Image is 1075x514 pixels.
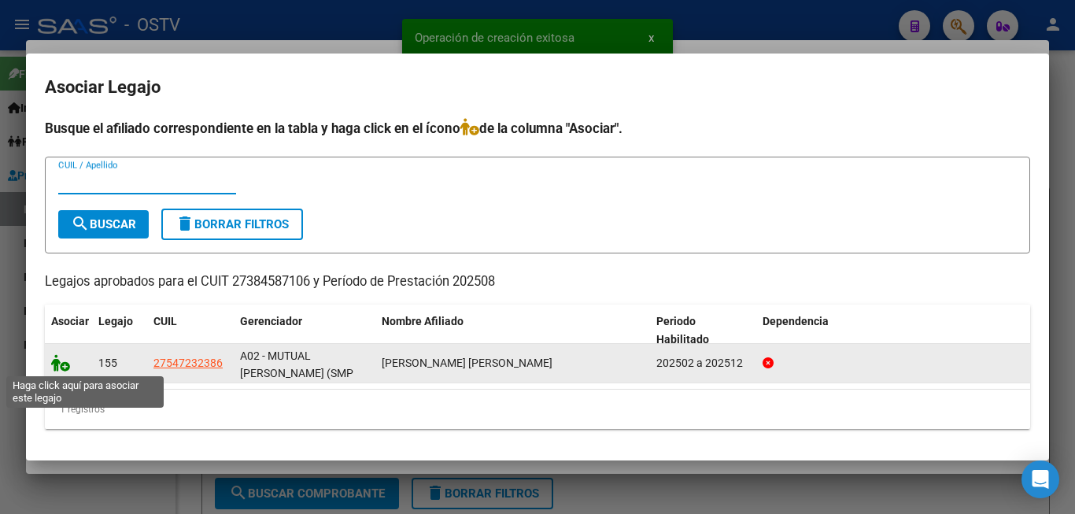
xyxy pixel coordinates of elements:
datatable-header-cell: Gerenciador [234,305,375,357]
datatable-header-cell: Legajo [92,305,147,357]
datatable-header-cell: Dependencia [756,305,1031,357]
h2: Asociar Legajo [45,72,1030,102]
span: A02 - MUTUAL [PERSON_NAME] (SMP Salud) [240,349,353,398]
mat-icon: search [71,214,90,233]
mat-icon: delete [175,214,194,233]
span: 27547232386 [153,357,223,369]
span: Nombre Afiliado [382,315,464,327]
datatable-header-cell: Nombre Afiliado [375,305,650,357]
span: 155 [98,357,117,369]
span: Borrar Filtros [175,217,289,231]
button: Buscar [58,210,149,239]
div: Open Intercom Messenger [1021,460,1059,498]
div: 202502 a 202512 [656,354,750,372]
span: Legajo [98,315,133,327]
button: Borrar Filtros [161,209,303,240]
datatable-header-cell: Periodo Habilitado [650,305,756,357]
span: Buscar [71,217,136,231]
span: Dependencia [763,315,829,327]
datatable-header-cell: CUIL [147,305,234,357]
span: Gerenciador [240,315,302,327]
h4: Busque el afiliado correspondiente en la tabla y haga click en el ícono de la columna "Asociar". [45,118,1030,139]
span: Asociar [51,315,89,327]
datatable-header-cell: Asociar [45,305,92,357]
span: CUIL [153,315,177,327]
span: Periodo Habilitado [656,315,709,346]
div: 1 registros [45,390,1030,429]
span: CARABAJAL MAYTE ELISA [382,357,552,369]
p: Legajos aprobados para el CUIT 27384587106 y Período de Prestación 202508 [45,272,1030,292]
